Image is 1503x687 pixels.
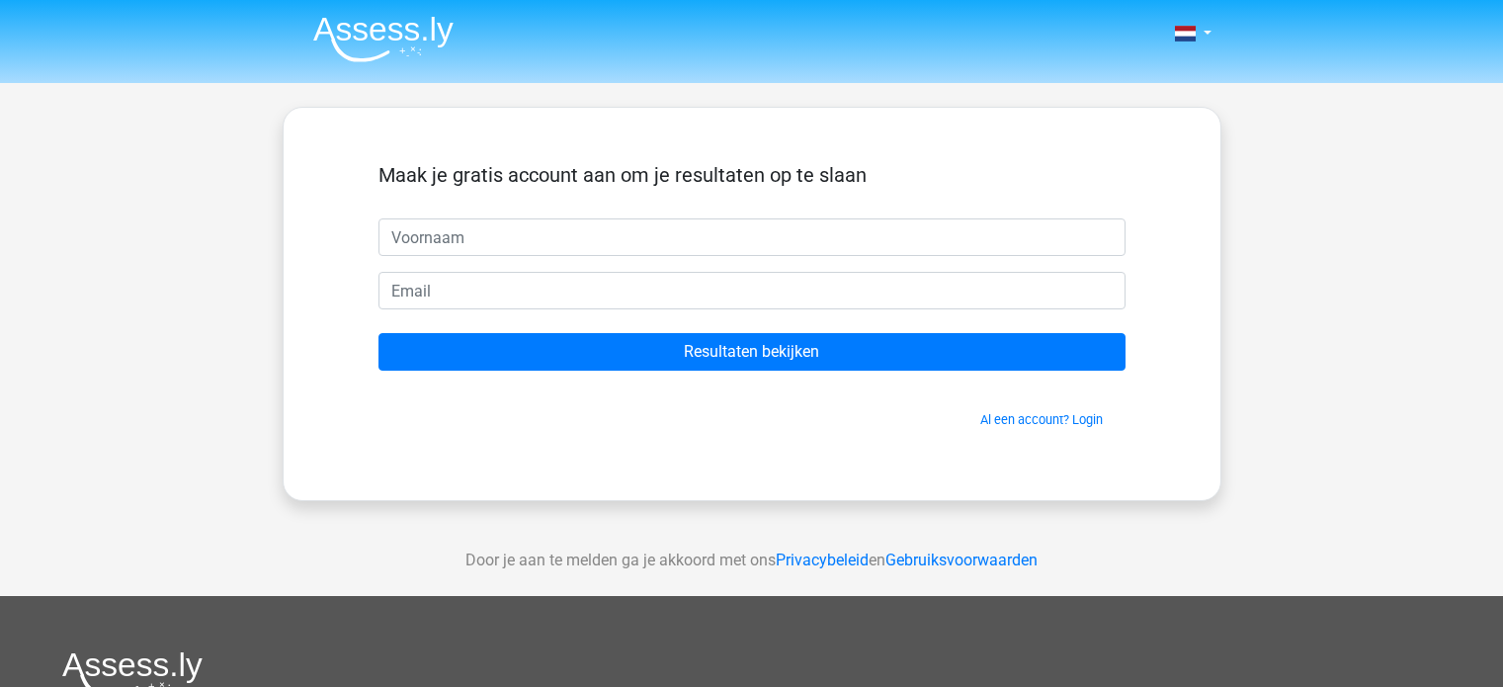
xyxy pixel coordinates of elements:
img: Assessly [313,16,454,62]
input: Email [378,272,1126,309]
input: Resultaten bekijken [378,333,1126,371]
a: Al een account? Login [980,412,1103,427]
a: Privacybeleid [776,551,869,569]
a: Gebruiksvoorwaarden [885,551,1038,569]
h5: Maak je gratis account aan om je resultaten op te slaan [378,163,1126,187]
input: Voornaam [378,218,1126,256]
